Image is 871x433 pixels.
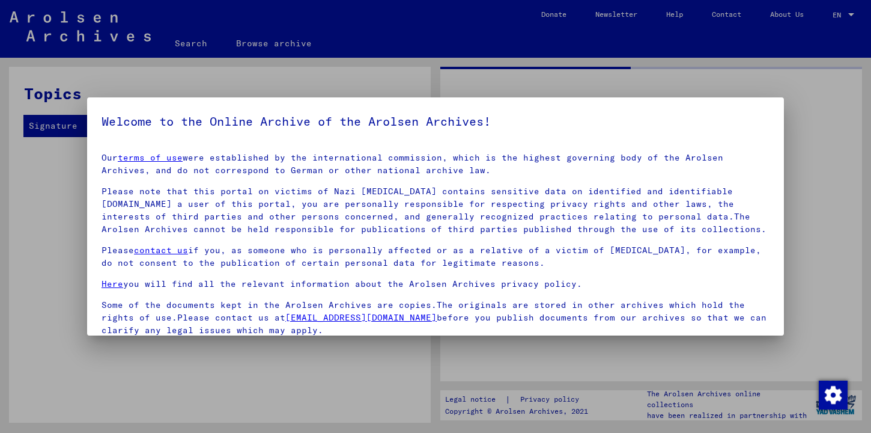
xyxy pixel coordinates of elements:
a: terms of use [118,152,183,163]
p: Please if you, as someone who is personally affected or as a relative of a victim of [MEDICAL_DAT... [102,244,769,269]
h5: Welcome to the Online Archive of the Arolsen Archives! [102,112,769,131]
a: Here [102,278,123,289]
p: Some of the documents kept in the Arolsen Archives are copies.The originals are stored in other a... [102,299,769,337]
a: [EMAIL_ADDRESS][DOMAIN_NAME] [285,312,437,323]
p: Please note that this portal on victims of Nazi [MEDICAL_DATA] contains sensitive data on identif... [102,185,769,236]
p: Our were established by the international commission, which is the highest governing body of the ... [102,152,769,177]
img: Change consent [819,381,848,410]
p: you will find all the relevant information about the Arolsen Archives privacy policy. [102,278,769,290]
a: contact us [134,245,188,256]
